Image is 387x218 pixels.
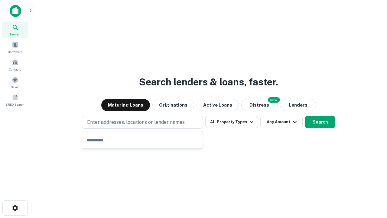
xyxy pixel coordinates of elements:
iframe: Chat Widget [357,150,387,179]
a: Borrowers [2,39,28,55]
p: Enter addresses, locations or lender names [87,119,185,126]
button: Any Amount [260,116,303,128]
div: NEW [268,97,280,103]
a: Search [2,21,28,38]
button: Lenders [280,99,316,111]
span: Saved [11,84,20,89]
span: Borrowers [8,49,22,54]
button: Search distressed loans with lien and other non-mortgage details. [241,99,278,111]
span: Search [10,32,21,37]
a: Contacts [2,57,28,73]
button: Active Loans [197,99,239,111]
a: Saved [2,74,28,91]
button: Enter addresses, locations or lender names [82,116,203,129]
button: Maturing Loans [101,99,150,111]
span: Contacts [9,67,21,72]
button: All Property Types [205,116,258,128]
img: capitalize-icon.png [10,5,21,17]
button: Search [305,116,335,128]
h3: Search lenders & loans, faster. [139,75,278,89]
a: SREO Search [2,92,28,108]
button: Originations [152,99,194,111]
span: SREO Search [6,102,24,107]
